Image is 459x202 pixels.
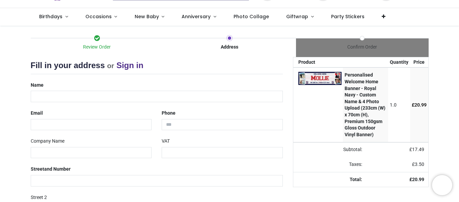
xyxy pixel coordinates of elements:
[85,13,112,20] span: Occasions
[126,8,173,26] a: New Baby
[44,166,71,172] span: and Number
[173,8,225,26] a: Anniversary
[388,57,410,67] th: Quantity
[412,102,427,108] span: £
[293,142,366,157] td: Subtotal:
[135,13,159,20] span: New Baby
[31,44,163,51] div: Review Order
[409,177,424,182] strong: £
[31,61,105,70] span: Fill in your address
[31,164,71,175] label: Street
[182,13,211,20] span: Anniversary
[412,162,424,167] span: £
[31,8,77,26] a: Birthdays
[298,72,342,85] img: +kklo4AAAABklEQVQDAAGA7+CWBxrQAAAAAElFTkSuQmCC
[162,136,170,147] label: VAT
[331,13,364,20] span: Party Stickers
[163,44,296,51] div: Address
[412,147,424,152] span: 17.49
[432,175,452,195] iframe: Brevo live chat
[414,102,427,108] span: 20.99
[234,13,269,20] span: Photo Collage
[278,8,323,26] a: Giftwrap
[412,177,424,182] span: 20.99
[116,61,143,70] a: Sign in
[31,108,43,119] label: Email
[293,157,366,172] td: Taxes:
[162,108,175,119] label: Phone
[31,80,44,91] label: Name
[286,13,308,20] span: Giftwrap
[296,44,429,51] div: Confirm Order
[345,72,385,137] strong: Personalised Welcome Home Banner - Royal Navy - Custom Name & 4 Photo Upload (233cm (W) x 70cm (H...
[107,62,114,69] small: or
[77,8,126,26] a: Occasions
[350,177,362,182] strong: Total:
[390,102,408,109] div: 1.0
[409,147,424,152] span: £
[39,13,62,20] span: Birthdays
[31,136,64,147] label: Company Name
[415,162,424,167] span: 3.50
[410,57,428,67] th: Price
[293,57,343,67] th: Product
